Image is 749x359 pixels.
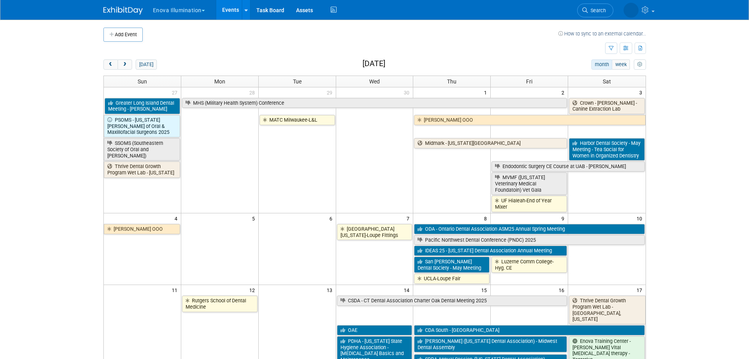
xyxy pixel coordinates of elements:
[171,87,181,97] span: 27
[588,7,606,13] span: Search
[118,59,132,70] button: next
[104,138,180,161] a: SSOMS (Southeastern Society of Oral and [PERSON_NAME])
[624,3,639,18] img: Sarah Swinick
[414,246,567,256] a: IDEAS 25 - [US_STATE] Dental Association Annual Meeting
[171,285,181,295] span: 11
[491,161,644,172] a: Endodontic Surgery CE Course at UAB - [PERSON_NAME]
[639,87,646,97] span: 3
[577,4,613,17] a: Search
[483,87,490,97] span: 1
[251,213,258,223] span: 5
[369,78,380,85] span: Wed
[248,87,258,97] span: 28
[491,257,567,273] a: Luzerne Comm College-Hyg. CE
[174,213,181,223] span: 4
[326,285,336,295] span: 13
[558,31,646,37] a: How to sync to an external calendar...
[103,28,143,42] button: Add Event
[337,325,412,335] a: OAE
[569,138,644,161] a: Harbor Dental Society - May Meeting - Tea Social for Women in Organized Dentistry
[480,285,490,295] span: 15
[182,98,567,108] a: MHS (Military Health System) Conference
[363,59,385,68] h2: [DATE]
[569,296,645,324] a: Thrive Dental Growth Program Wet Lab - [GEOGRAPHIC_DATA], [US_STATE]
[414,138,567,148] a: Midmark - [US_STATE][GEOGRAPHIC_DATA]
[138,78,147,85] span: Sun
[414,257,490,273] a: San [PERSON_NAME] Dental Society - May Meeting
[558,285,568,295] span: 16
[561,87,568,97] span: 2
[603,78,611,85] span: Sat
[136,59,156,70] button: [DATE]
[337,296,567,306] a: CSDA - CT Dental Association Charter Oak Dental Meeting 2025
[414,224,644,234] a: ODA - Ontario Dental Association ASM25 Annual Spring Meeting
[637,62,642,67] i: Personalize Calendar
[612,59,630,70] button: week
[591,59,612,70] button: month
[403,87,413,97] span: 30
[182,296,258,312] a: Rutgers School of Dental Medicine
[326,87,336,97] span: 29
[103,7,143,15] img: ExhibitDay
[569,98,644,114] a: Crown - [PERSON_NAME] - Canine Extraction Lab
[293,78,302,85] span: Tue
[337,224,412,240] a: [GEOGRAPHIC_DATA][US_STATE]-Loupe Fittings
[634,59,646,70] button: myCustomButton
[636,213,646,223] span: 10
[414,235,644,245] a: Pacific Northwest Dental Conference (PNDC) 2025
[104,161,180,178] a: Thrive Dental Growth Program Wet Lab - [US_STATE]
[104,224,180,234] a: [PERSON_NAME] OOO
[414,336,567,352] a: [PERSON_NAME] ([US_STATE] Dental Association) - Midwest Dental Assembly
[103,59,118,70] button: prev
[329,213,336,223] span: 6
[526,78,532,85] span: Fri
[403,285,413,295] span: 14
[414,325,644,335] a: CDA South - [GEOGRAPHIC_DATA]
[491,172,567,195] a: MVMF ([US_STATE] Veterinary Medical Foundatoin) Vet Gala
[104,115,180,137] a: PSOMS - [US_STATE][PERSON_NAME] of Oral & Maxillofacial Surgeons 2025
[636,285,646,295] span: 17
[491,196,567,212] a: UF Hialeah-End of Year Mixer
[259,115,335,125] a: MATC Milwaukee-L&L
[561,213,568,223] span: 9
[447,78,456,85] span: Thu
[248,285,258,295] span: 12
[214,78,225,85] span: Mon
[105,98,180,114] a: Greater Long Island Dental Meeting - [PERSON_NAME]
[406,213,413,223] span: 7
[483,213,490,223] span: 8
[414,115,645,125] a: [PERSON_NAME] OOO
[414,274,490,284] a: UCLA-Loupe Fair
